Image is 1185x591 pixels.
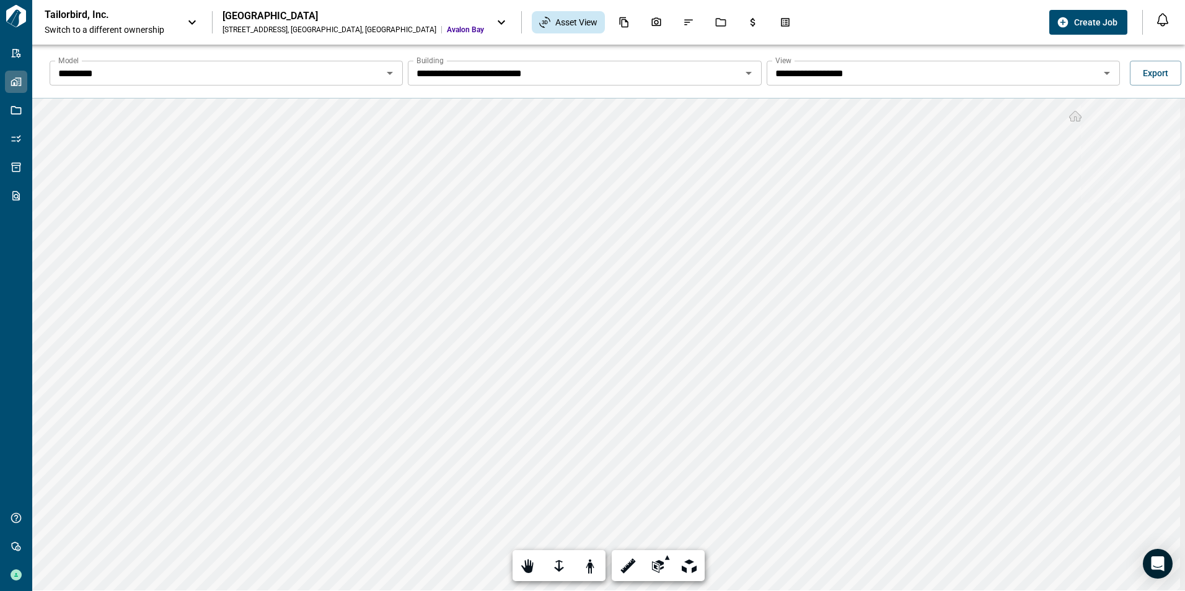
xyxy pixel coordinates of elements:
div: Asset View [532,11,605,33]
span: Asset View [555,16,597,28]
button: Export [1130,61,1181,85]
button: Open [740,64,757,82]
span: Switch to a different ownership [45,24,175,36]
p: Tailorbird, Inc. [45,9,156,21]
div: [STREET_ADDRESS] , [GEOGRAPHIC_DATA] , [GEOGRAPHIC_DATA] [222,25,436,35]
span: Create Job [1074,16,1117,28]
div: [GEOGRAPHIC_DATA] [222,10,484,22]
label: Model [58,55,79,66]
label: Building [416,55,444,66]
span: Export [1143,67,1168,79]
span: Avalon Bay [447,25,484,35]
button: Open [1098,64,1116,82]
button: Open notification feed [1153,10,1173,30]
div: Jobs [708,12,734,33]
div: Open Intercom Messenger [1143,549,1173,579]
div: Photos [643,12,669,33]
div: Takeoff Center [772,12,798,33]
div: Documents [611,12,637,33]
div: Budgets [740,12,766,33]
button: Create Job [1049,10,1127,35]
button: Open [381,64,399,82]
label: View [775,55,791,66]
div: Issues & Info [676,12,702,33]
